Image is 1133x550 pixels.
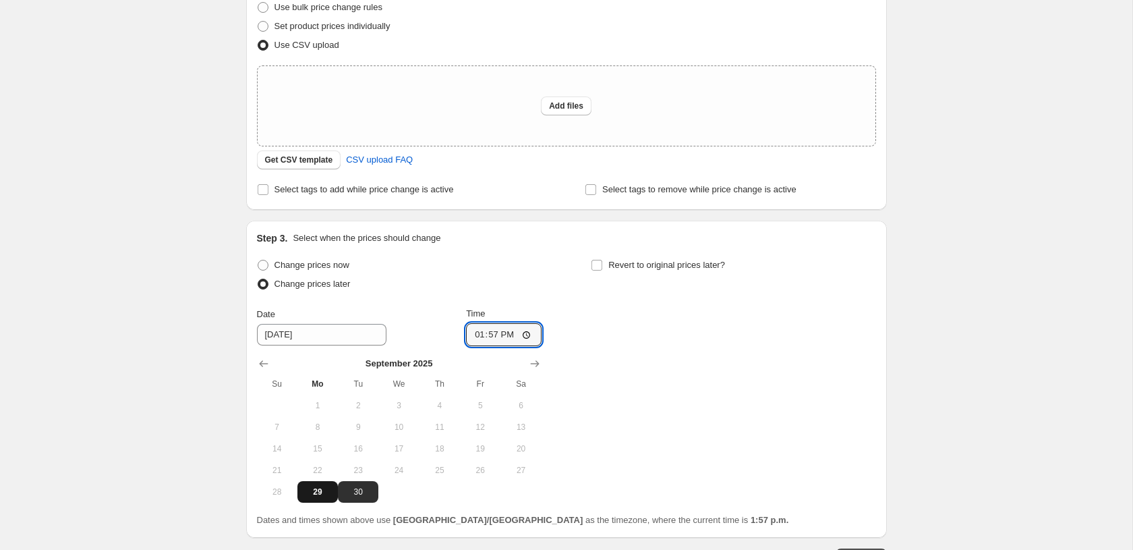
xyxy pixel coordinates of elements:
[419,416,460,438] button: Thursday September 11 2025
[297,438,338,460] button: Monday September 15 2025
[465,379,495,389] span: Fr
[293,231,440,245] p: Select when the prices should change
[466,308,485,319] span: Time
[465,422,495,433] span: 12
[343,487,373,497] span: 30
[460,373,500,395] th: Friday
[338,395,378,416] button: Tuesday September 2 2025
[257,481,297,503] button: Sunday September 28 2025
[303,443,332,454] span: 15
[465,443,495,454] span: 19
[500,395,541,416] button: Saturday September 6 2025
[419,460,460,481] button: Thursday September 25 2025
[425,443,455,454] span: 18
[297,481,338,503] button: Today Monday September 29 2025
[257,438,297,460] button: Sunday September 14 2025
[274,2,382,12] span: Use bulk price change rules
[506,422,535,433] span: 13
[303,465,332,476] span: 22
[506,443,535,454] span: 20
[257,460,297,481] button: Sunday September 21 2025
[297,395,338,416] button: Monday September 1 2025
[274,279,351,289] span: Change prices later
[262,487,292,497] span: 28
[506,379,535,389] span: Sa
[338,438,378,460] button: Tuesday September 16 2025
[274,260,349,270] span: Change prices now
[525,354,544,373] button: Show next month, October 2025
[384,465,413,476] span: 24
[265,155,333,165] span: Get CSV template
[500,416,541,438] button: Saturday September 13 2025
[460,460,500,481] button: Friday September 26 2025
[466,323,542,346] input: 12:00
[262,422,292,433] span: 7
[257,309,275,319] span: Date
[506,400,535,411] span: 6
[425,379,455,389] span: Th
[343,379,373,389] span: Tu
[378,416,419,438] button: Wednesday September 10 2025
[425,422,455,433] span: 11
[257,416,297,438] button: Sunday September 7 2025
[393,515,583,525] b: [GEOGRAPHIC_DATA]/[GEOGRAPHIC_DATA]
[262,443,292,454] span: 14
[343,465,373,476] span: 23
[378,438,419,460] button: Wednesday September 17 2025
[500,373,541,395] th: Saturday
[343,422,373,433] span: 9
[262,379,292,389] span: Su
[303,400,332,411] span: 1
[346,153,413,167] span: CSV upload FAQ
[338,373,378,395] th: Tuesday
[541,97,591,115] button: Add files
[338,460,378,481] button: Tuesday September 23 2025
[297,373,338,395] th: Monday
[303,422,332,433] span: 8
[338,481,378,503] button: Tuesday September 30 2025
[465,400,495,411] span: 5
[262,465,292,476] span: 21
[378,373,419,395] th: Wednesday
[460,416,500,438] button: Friday September 12 2025
[303,379,332,389] span: Mo
[257,515,789,525] span: Dates and times shown above use as the timezone, where the current time is
[384,379,413,389] span: We
[274,40,339,50] span: Use CSV upload
[500,438,541,460] button: Saturday September 20 2025
[608,260,725,270] span: Revert to original prices later?
[425,400,455,411] span: 4
[465,465,495,476] span: 26
[343,443,373,454] span: 16
[257,373,297,395] th: Sunday
[378,460,419,481] button: Wednesday September 24 2025
[460,395,500,416] button: Friday September 5 2025
[297,416,338,438] button: Monday September 8 2025
[274,184,454,194] span: Select tags to add while price change is active
[602,184,796,194] span: Select tags to remove while price change is active
[378,395,419,416] button: Wednesday September 3 2025
[338,149,421,171] a: CSV upload FAQ
[500,460,541,481] button: Saturday September 27 2025
[257,150,341,169] button: Get CSV template
[257,231,288,245] h2: Step 3.
[506,465,535,476] span: 27
[338,416,378,438] button: Tuesday September 9 2025
[254,354,273,373] button: Show previous month, August 2025
[384,443,413,454] span: 17
[343,400,373,411] span: 2
[425,465,455,476] span: 25
[297,460,338,481] button: Monday September 22 2025
[419,438,460,460] button: Thursday September 18 2025
[303,487,332,497] span: 29
[384,422,413,433] span: 10
[549,101,583,111] span: Add files
[384,400,413,411] span: 3
[419,373,460,395] th: Thursday
[751,515,788,525] b: 1:57 p.m.
[257,324,386,346] input: 9/29/2025
[419,395,460,416] button: Thursday September 4 2025
[460,438,500,460] button: Friday September 19 2025
[274,21,390,31] span: Set product prices individually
